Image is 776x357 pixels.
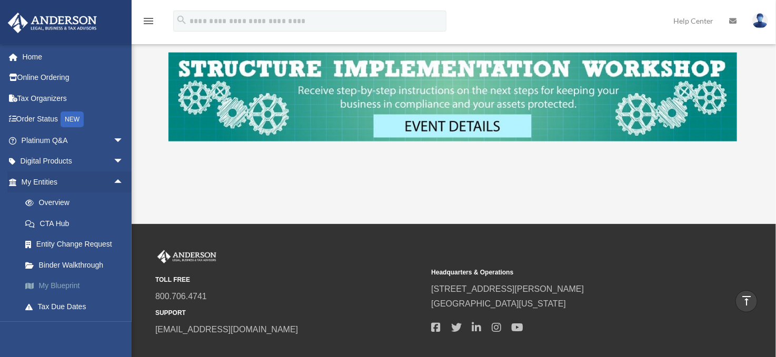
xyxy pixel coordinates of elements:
a: CTA Hub [15,213,140,234]
img: Anderson Advisors Platinum Portal [5,13,100,33]
a: Tax Organizers [7,88,140,109]
div: NEW [61,111,84,127]
i: vertical_align_top [740,294,753,307]
img: Anderson Advisors Platinum Portal [155,250,218,264]
img: User Pic [752,13,768,28]
a: menu [142,18,155,27]
a: Binder Walkthrough [15,254,140,276]
a: [GEOGRAPHIC_DATA][US_STATE] [431,299,566,308]
a: Digital Productsarrow_drop_down [7,151,140,172]
a: vertical_align_top [735,290,758,312]
span: arrow_drop_down [113,130,134,151]
small: SUPPORT [155,308,424,319]
span: arrow_drop_up [113,171,134,193]
a: Online Ordering [7,67,140,88]
a: My Blueprint [15,276,140,297]
small: TOLL FREE [155,274,424,285]
small: Headquarters & Operations [431,267,700,278]
a: [EMAIL_ADDRESS][DOMAIN_NAME] [155,325,298,334]
a: Overview [15,192,140,213]
span: arrow_drop_down [113,317,134,339]
a: [STREET_ADDRESS][PERSON_NAME] [431,284,584,293]
a: My Anderson Teamarrow_drop_down [7,317,140,338]
a: Tax Due Dates [15,296,140,317]
i: search [176,14,187,26]
a: Platinum Q&Aarrow_drop_down [7,130,140,151]
a: My Entitiesarrow_drop_up [7,171,140,192]
a: 800.706.4741 [155,292,207,301]
a: Home [7,46,140,67]
i: menu [142,15,155,27]
a: Order StatusNEW [7,109,140,130]
span: arrow_drop_down [113,151,134,172]
a: Entity Change Request [15,234,140,255]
